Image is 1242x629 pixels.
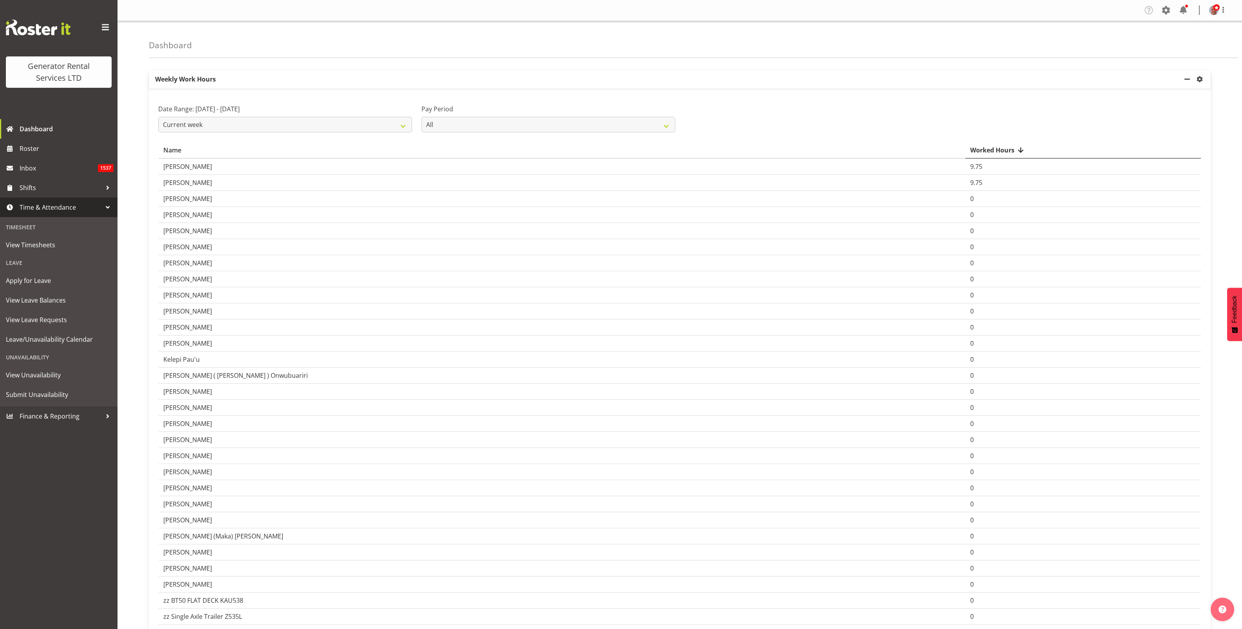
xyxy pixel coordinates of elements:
[6,389,112,401] span: Submit Unavailability
[970,339,974,348] span: 0
[970,532,974,540] span: 0
[970,484,974,492] span: 0
[970,500,974,508] span: 0
[970,194,974,203] span: 0
[159,335,965,352] td: [PERSON_NAME]
[970,227,974,235] span: 0
[2,349,116,365] div: Unavailability
[970,419,974,428] span: 0
[159,416,965,432] td: [PERSON_NAME]
[970,596,974,605] span: 0
[159,352,965,368] td: Kelepi Pau'u
[970,355,974,364] span: 0
[159,432,965,448] td: [PERSON_NAME]
[970,451,974,460] span: 0
[970,275,974,283] span: 0
[6,334,112,345] span: Leave/Unavailability Calendar
[159,384,965,400] td: [PERSON_NAME]
[970,323,974,332] span: 0
[20,123,114,135] span: Dashboard
[20,201,102,213] span: Time & Attendance
[1182,70,1195,89] a: minimize
[159,159,965,175] td: [PERSON_NAME]
[6,369,112,381] span: View Unavailability
[6,314,112,326] span: View Leave Requests
[20,182,102,194] span: Shifts
[970,307,974,315] span: 0
[970,371,974,380] span: 0
[970,548,974,556] span: 0
[6,275,112,286] span: Apply for Leave
[2,219,116,235] div: Timesheet
[1231,295,1238,323] span: Feedback
[163,145,181,155] span: Name
[2,271,116,290] a: Apply for Leave
[970,210,974,219] span: 0
[970,403,974,412] span: 0
[2,330,116,349] a: Leave/Unavailability Calendar
[159,576,965,593] td: [PERSON_NAME]
[159,528,965,544] td: [PERSON_NAME] (Maka) [PERSON_NAME]
[1195,74,1208,84] a: settings
[159,287,965,303] td: [PERSON_NAME]
[970,564,974,573] span: 0
[1227,288,1242,341] button: Feedback - Show survey
[159,496,965,512] td: [PERSON_NAME]
[421,104,675,114] label: Pay Period
[159,512,965,528] td: [PERSON_NAME]
[159,560,965,576] td: [PERSON_NAME]
[6,20,71,35] img: Rosterit website logo
[159,175,965,191] td: [PERSON_NAME]
[159,303,965,319] td: [PERSON_NAME]
[159,239,965,255] td: [PERSON_NAME]
[98,164,114,172] span: 1537
[159,448,965,464] td: [PERSON_NAME]
[159,464,965,480] td: [PERSON_NAME]
[159,609,965,625] td: zz Single Axle Trailer Z535L
[2,385,116,404] a: Submit Unavailability
[14,60,104,84] div: Generator Rental Services LTD
[970,435,974,444] span: 0
[159,319,965,335] td: [PERSON_NAME]
[2,235,116,255] a: View Timesheets
[970,243,974,251] span: 0
[159,593,965,609] td: zz BT50 FLAT DECK KAU538
[970,516,974,524] span: 0
[159,271,965,287] td: [PERSON_NAME]
[149,70,1182,89] p: Weekly Work Hours
[159,255,965,271] td: [PERSON_NAME]
[1218,605,1226,613] img: help-xxl-2.png
[158,104,412,114] label: Date Range: [DATE] - [DATE]
[20,410,102,422] span: Finance & Reporting
[970,145,1014,155] span: Worked Hours
[2,365,116,385] a: View Unavailability
[970,468,974,476] span: 0
[2,310,116,330] a: View Leave Requests
[159,191,965,207] td: [PERSON_NAME]
[6,294,112,306] span: View Leave Balances
[149,41,192,50] h4: Dashboard
[159,223,965,239] td: [PERSON_NAME]
[970,387,974,396] span: 0
[970,291,974,299] span: 0
[159,544,965,560] td: [PERSON_NAME]
[970,580,974,589] span: 0
[2,255,116,271] div: Leave
[159,480,965,496] td: [PERSON_NAME]
[159,368,965,384] td: [PERSON_NAME] ( [PERSON_NAME] ) Onwubuariri
[159,400,965,416] td: [PERSON_NAME]
[6,239,112,251] span: View Timesheets
[20,162,98,174] span: Inbox
[970,259,974,267] span: 0
[159,207,965,223] td: [PERSON_NAME]
[970,162,982,171] span: 9.75
[20,143,114,154] span: Roster
[970,178,982,187] span: 9.75
[2,290,116,310] a: View Leave Balances
[1209,5,1218,15] img: dave-wallaced2e02bf5a44ca49c521115b89c5c4806.png
[970,612,974,621] span: 0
